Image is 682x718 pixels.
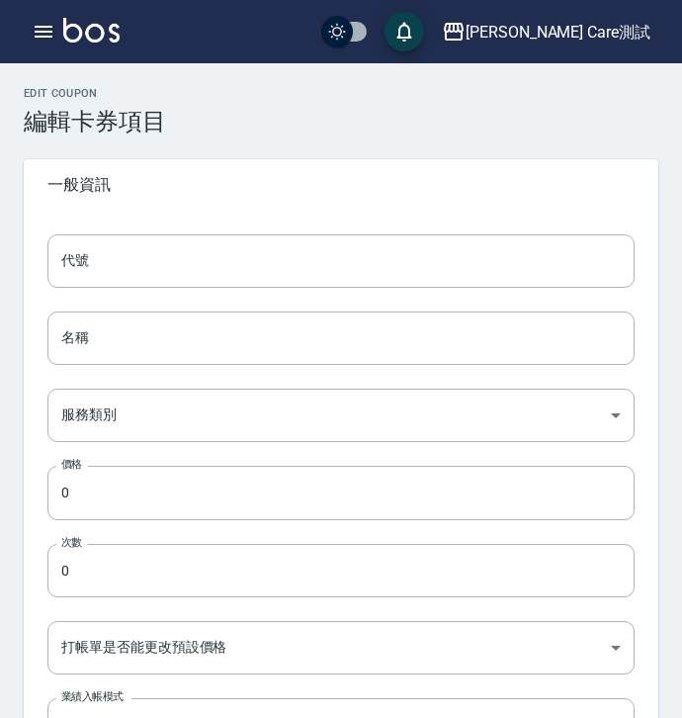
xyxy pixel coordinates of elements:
span: 一般資訊 [47,175,635,195]
h3: 編輯卡券項目 [24,108,658,135]
div: [PERSON_NAME] Care測試 [466,20,650,45]
label: 次數 [61,535,82,550]
label: 業績入帳模式 [61,689,124,704]
img: Logo [63,18,120,43]
label: 價格 [61,457,82,472]
button: [PERSON_NAME] Care測試 [434,12,658,52]
h2: Edit Coupon [24,87,658,100]
button: save [384,12,424,51]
